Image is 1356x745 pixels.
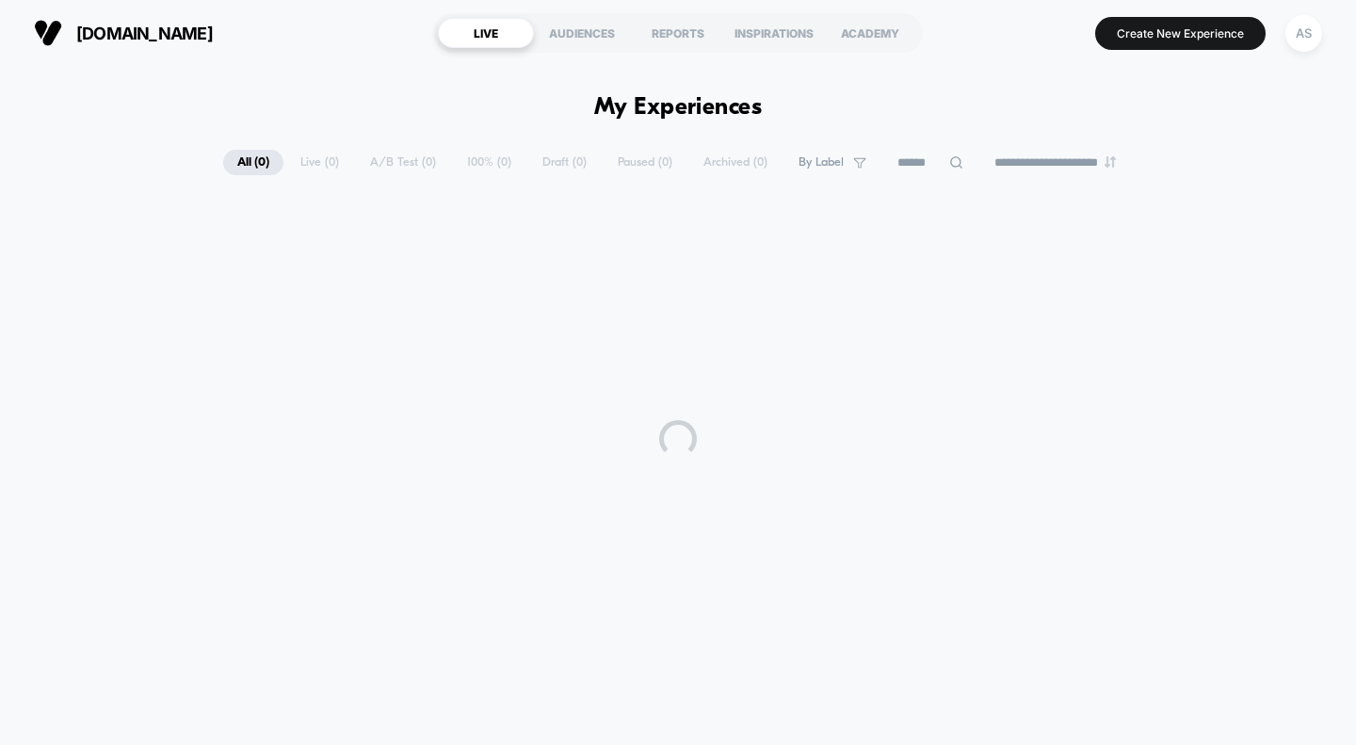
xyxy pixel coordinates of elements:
div: LIVE [438,18,534,48]
div: AUDIENCES [534,18,630,48]
h1: My Experiences [594,94,763,121]
div: ACADEMY [822,18,918,48]
div: AS [1285,15,1322,52]
button: AS [1280,14,1328,53]
button: Create New Experience [1095,17,1266,50]
span: By Label [799,155,844,170]
div: INSPIRATIONS [726,18,822,48]
span: All ( 0 ) [223,150,283,175]
div: REPORTS [630,18,726,48]
button: [DOMAIN_NAME] [28,18,218,48]
span: [DOMAIN_NAME] [76,24,213,43]
img: Visually logo [34,19,62,47]
img: end [1105,156,1116,168]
